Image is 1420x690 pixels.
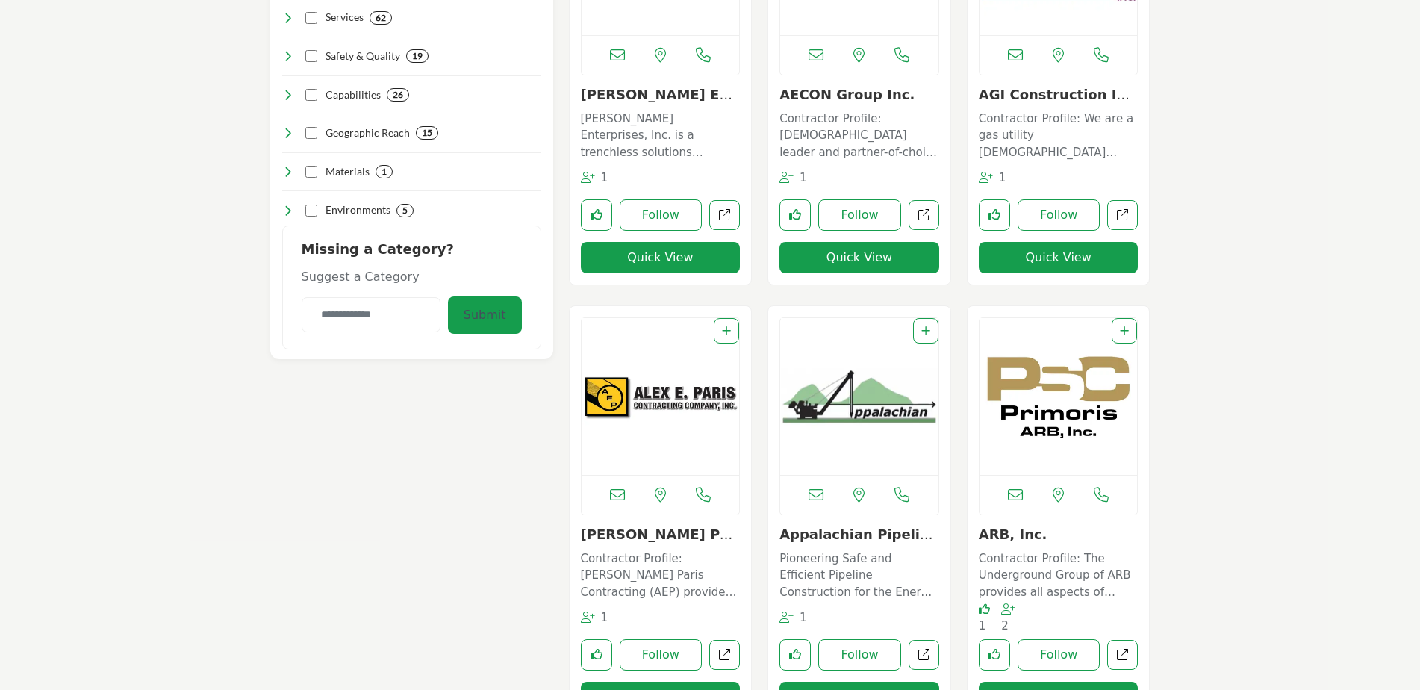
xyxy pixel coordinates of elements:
[581,550,741,601] p: Contractor Profile: [PERSON_NAME] Paris Contracting (AEP) provides a comprehensive approach to ga...
[979,107,1139,161] a: Contractor Profile: We are a gas utility [DEMOGRAPHIC_DATA] employing over 300 workers and servic...
[979,526,1047,542] a: ARB, Inc.
[581,639,612,671] button: Like listing
[999,171,1006,184] span: 1
[722,325,731,337] a: Add To List
[581,199,612,231] button: Like listing
[302,241,522,268] h2: Missing a Category?
[979,526,1139,543] h3: ARB, Inc.
[448,296,522,334] button: Submit
[1107,640,1138,671] a: Open arb-inc in new tab
[581,87,735,119] a: [PERSON_NAME] Enterprises In...
[305,205,317,217] input: Select Environments checkbox
[780,318,938,475] img: Appalachian Pipeline Contractors LLP
[779,170,807,187] div: Followers
[1120,325,1129,337] a: Add To List
[581,111,741,161] p: [PERSON_NAME] Enterprises, Inc. is a trenchless solutions contractor focusing on trenchless utili...
[581,107,741,161] a: [PERSON_NAME] Enterprises, Inc. is a trenchless solutions contractor focusing on trenchless utili...
[302,297,440,332] input: Category Name
[779,639,811,671] button: Like listing
[305,89,317,101] input: Select Capabilities checkbox
[581,609,608,627] div: Followers
[818,639,901,671] button: Follow
[979,619,986,632] span: 1
[979,639,1010,671] button: Like listing
[581,526,741,543] h3: Alex E. Paris Contracting Co., Inc.
[1001,602,1018,635] div: Followers
[779,87,915,102] a: AECON Group Inc.
[305,12,317,24] input: Select Services checkbox
[581,87,741,103] h3: Aaron Enterprises Inc.
[921,325,930,337] a: Add To List
[326,125,410,140] h4: Geographic Reach: Extensive coverage across various regions, states, and territories to meet clie...
[305,50,317,62] input: Select Safety & Quality checkbox
[979,87,1130,119] a: AGI Construction Inc...
[979,87,1139,103] h3: AGI Construction Inc.
[406,49,429,63] div: 19 Results For Safety & Quality
[582,318,740,475] a: Open Listing in new tab
[1001,619,1009,632] span: 2
[376,13,386,23] b: 62
[326,164,370,179] h4: Materials: Expertise in handling, fabricating, and installing a wide range of pipeline materials ...
[416,126,438,140] div: 15 Results For Geographic Reach
[779,199,811,231] button: Like listing
[779,547,939,601] a: Pioneering Safe and Efficient Pipeline Construction for the Energy Sector With a focus on safety,...
[326,87,381,102] h4: Capabilities: Specialized skills and equipment for executing complex projects using advanced tech...
[620,199,703,231] button: Follow
[1018,199,1100,231] button: Follow
[620,639,703,671] button: Follow
[326,202,390,217] h4: Environments: Adaptability to diverse geographical, topographical, and environmental conditions f...
[800,611,807,624] span: 1
[980,318,1138,475] a: Open Listing in new tab
[800,171,807,184] span: 1
[382,167,387,177] b: 1
[600,171,608,184] span: 1
[581,170,608,187] div: Followers
[979,199,1010,231] button: Like listing
[305,127,317,139] input: Select Geographic Reach checkbox
[779,111,939,161] p: Contractor Profile: [DEMOGRAPHIC_DATA] leader and partner-of-choice in construction and infrastru...
[779,242,939,273] button: Quick View
[1018,639,1100,671] button: Follow
[779,87,939,103] h3: AECON Group Inc.
[909,200,939,231] a: Open aecon-utilities-ltd in new tab
[581,526,741,559] a: [PERSON_NAME] Paris Contra...
[979,603,990,615] i: Like
[387,88,409,102] div: 26 Results For Capabilities
[709,640,740,671] a: Open alex-e-paris-contracting-co-inc in new tab
[979,550,1139,601] p: Contractor Profile: The Underground Group of ARB provides all aspects of construction services fo...
[422,128,432,138] b: 15
[581,242,741,273] button: Quick View
[402,205,408,216] b: 5
[779,526,939,543] h3: Appalachian Pipeline Contractors LLP
[980,318,1138,475] img: ARB, Inc.
[979,547,1139,601] a: Contractor Profile: The Underground Group of ARB provides all aspects of construction services fo...
[582,318,740,475] img: Alex E. Paris Contracting Co., Inc.
[600,611,608,624] span: 1
[979,170,1006,187] div: Followers
[412,51,423,61] b: 19
[396,204,414,217] div: 5 Results For Environments
[709,200,740,231] a: Open aaron-enterprises-inc in new tab
[305,166,317,178] input: Select Materials checkbox
[370,11,392,25] div: 62 Results For Services
[581,547,741,601] a: Contractor Profile: [PERSON_NAME] Paris Contracting (AEP) provides a comprehensive approach to ga...
[780,318,938,475] a: Open Listing in new tab
[818,199,901,231] button: Follow
[779,550,939,601] p: Pioneering Safe and Efficient Pipeline Construction for the Energy Sector With a focus on safety,...
[779,526,932,559] a: Appalachian Pipeline...
[1107,200,1138,231] a: Open agi-construction-inc in new tab
[909,640,939,671] a: Open appalachian-pipeline-contractors-llp in new tab
[302,270,420,284] span: Suggest a Category
[779,107,939,161] a: Contractor Profile: [DEMOGRAPHIC_DATA] leader and partner-of-choice in construction and infrastru...
[326,49,400,63] h4: Safety & Quality: Unwavering commitment to ensuring the highest standards of safety, compliance, ...
[979,111,1139,161] p: Contractor Profile: We are a gas utility [DEMOGRAPHIC_DATA] employing over 300 workers and servic...
[393,90,403,100] b: 26
[376,165,393,178] div: 1 Results For Materials
[326,10,364,25] h4: Services: Comprehensive offerings for pipeline construction, maintenance, and repair across vario...
[779,609,807,627] div: Followers
[979,242,1139,273] button: Quick View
